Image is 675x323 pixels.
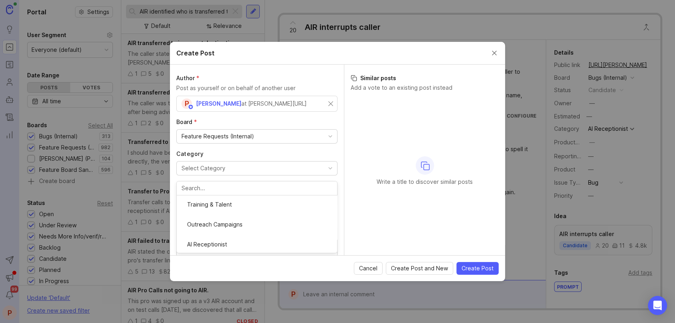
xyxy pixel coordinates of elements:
[183,218,331,231] div: Outreach Campaigns
[462,264,493,272] span: Create Post
[176,75,199,81] span: Author (required)
[351,74,499,82] h3: Similar posts
[351,84,499,92] p: Add a vote to an existing post instead
[359,264,377,272] span: Cancel
[354,262,383,275] button: Cancel
[648,296,667,315] div: Open Intercom Messenger
[182,164,225,173] div: Select Category
[391,264,448,272] span: Create Post and New
[490,49,499,57] button: Close create post modal
[176,118,197,125] span: Board (required)
[377,178,473,186] p: Write a title to discover similar posts
[188,104,194,110] img: member badge
[183,198,331,211] div: Training & Talent
[196,100,241,107] span: [PERSON_NAME]
[176,150,337,158] label: Category
[241,99,307,108] div: at [PERSON_NAME][URL]
[183,238,331,251] div: AI Receptionist
[182,184,332,193] input: Search...
[386,262,453,275] button: Create Post and New
[456,262,499,275] button: Create Post
[182,98,192,109] div: P
[176,48,215,58] h2: Create Post
[176,84,337,93] p: Post as yourself or on behalf of another user
[182,132,254,141] div: Feature Requests (Internal)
